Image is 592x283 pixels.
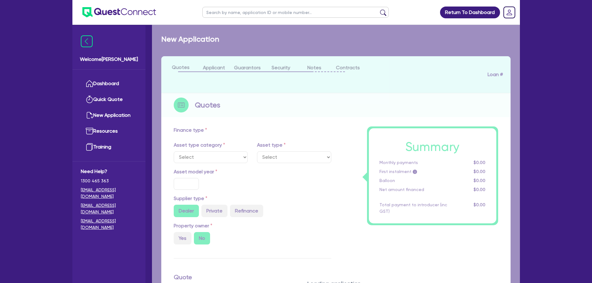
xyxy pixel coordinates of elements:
[81,35,93,47] img: icon-menu-close
[81,178,137,184] span: 1300 465 363
[81,123,137,139] a: Resources
[81,168,137,175] span: Need Help?
[81,202,137,215] a: [EMAIL_ADDRESS][DOMAIN_NAME]
[202,7,389,18] input: Search by name, application ID or mobile number...
[501,4,517,21] a: Dropdown toggle
[86,127,93,135] img: resources
[81,107,137,123] a: New Application
[81,92,137,107] a: Quick Quote
[86,143,93,151] img: training
[80,56,138,63] span: Welcome [PERSON_NAME]
[82,7,156,17] img: quest-connect-logo-blue
[81,218,137,231] a: [EMAIL_ADDRESS][DOMAIN_NAME]
[440,7,500,18] a: Return To Dashboard
[81,187,137,200] a: [EMAIL_ADDRESS][DOMAIN_NAME]
[86,112,93,119] img: new-application
[81,76,137,92] a: Dashboard
[81,139,137,155] a: Training
[86,96,93,103] img: quick-quote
